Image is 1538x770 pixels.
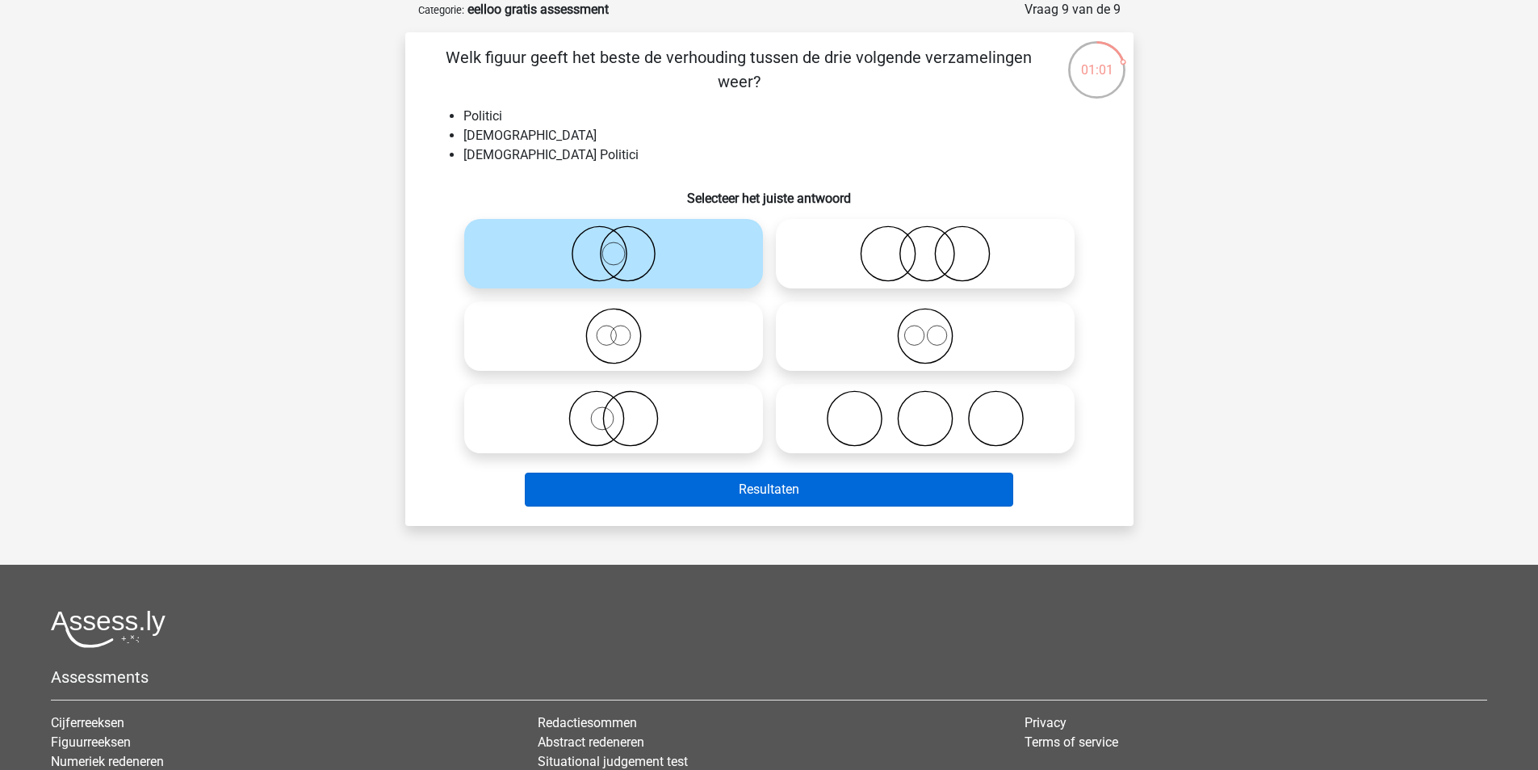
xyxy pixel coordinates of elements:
[431,45,1047,94] p: Welk figuur geeft het beste de verhouding tussen de drie volgende verzamelingen weer?
[463,126,1108,145] li: [DEMOGRAPHIC_DATA]
[467,2,609,17] strong: eelloo gratis assessment
[538,734,644,750] a: Abstract redeneren
[51,610,166,648] img: Assessly logo
[51,734,131,750] a: Figuurreeksen
[418,4,464,16] small: Categorie:
[51,754,164,769] a: Numeriek redeneren
[1025,734,1118,750] a: Terms of service
[1025,715,1067,730] a: Privacy
[463,107,1108,126] li: Politici
[538,754,688,769] a: Situational judgement test
[431,178,1108,206] h6: Selecteer het juiste antwoord
[1067,40,1127,80] div: 01:01
[463,145,1108,165] li: [DEMOGRAPHIC_DATA] Politici
[51,715,124,730] a: Cijferreeksen
[525,473,1013,507] button: Resultaten
[538,715,637,730] a: Redactiesommen
[51,667,1487,687] h5: Assessments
